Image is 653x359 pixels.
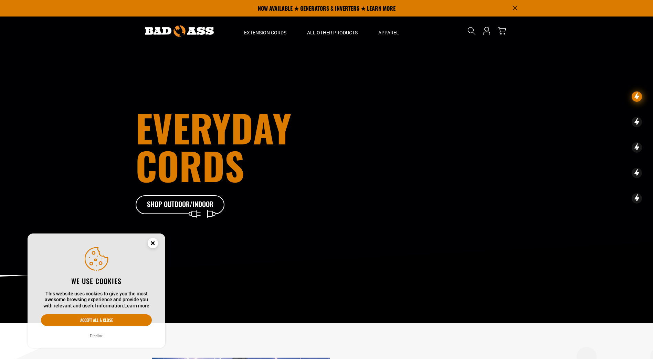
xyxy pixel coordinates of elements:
a: Learn more [124,303,149,308]
h1: Everyday cords [136,109,365,184]
span: All Other Products [307,30,358,36]
img: Bad Ass Extension Cords [145,25,214,37]
a: Shop Outdoor/Indoor [136,195,225,215]
aside: Cookie Consent [28,233,165,348]
summary: Extension Cords [234,17,297,45]
button: Accept all & close [41,314,152,326]
span: Extension Cords [244,30,286,36]
summary: Search [466,25,477,36]
p: This website uses cookies to give you the most awesome browsing experience and provide you with r... [41,291,152,309]
h2: We use cookies [41,276,152,285]
summary: Apparel [368,17,409,45]
span: Apparel [378,30,399,36]
summary: All Other Products [297,17,368,45]
button: Decline [88,333,105,339]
